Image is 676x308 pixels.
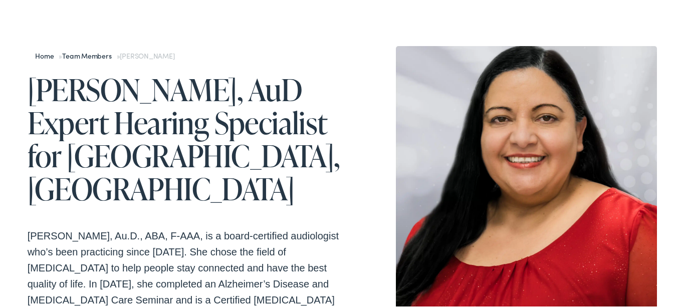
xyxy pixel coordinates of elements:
a: Team Members [62,49,116,59]
h1: [PERSON_NAME], AuD Expert Hearing Specialist for [GEOGRAPHIC_DATA], [GEOGRAPHIC_DATA] [28,71,342,203]
span: » » [35,49,174,59]
a: Home [35,49,59,59]
span: [PERSON_NAME] [120,49,174,59]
